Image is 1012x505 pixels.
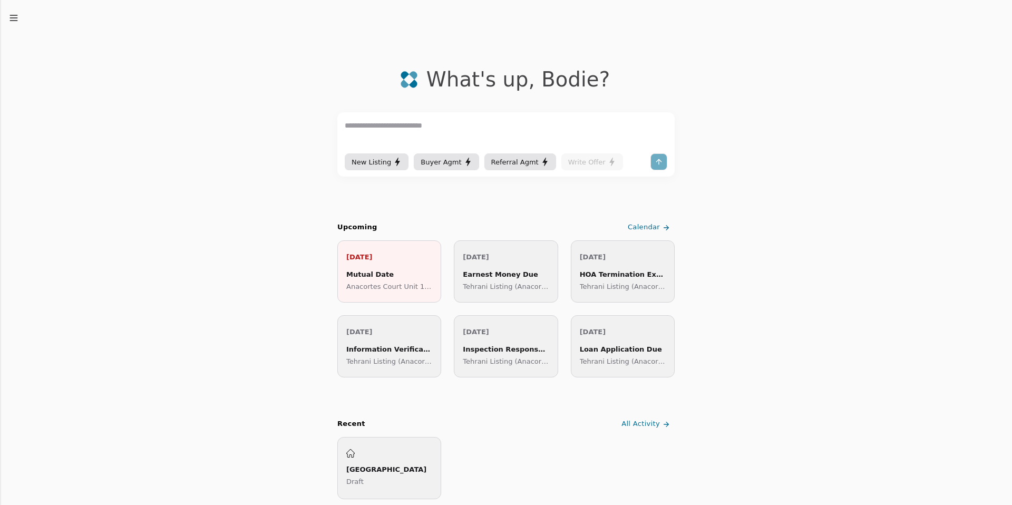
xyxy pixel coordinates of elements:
p: Tehrani Listing (Anacortes Court Unit 103) [463,356,549,367]
p: [DATE] [463,326,549,337]
div: Inspection Response Due [463,344,549,355]
a: [GEOGRAPHIC_DATA]Draft [337,437,441,499]
span: Buyer Agmt [421,157,461,168]
a: [DATE]HOA Termination ExpiresTehrani Listing (Anacortes Court Unit 103) [571,240,675,303]
div: Information Verification Ends [346,344,432,355]
p: Tehrani Listing (Anacortes Court Unit 103) [580,281,666,292]
button: New Listing [345,153,408,170]
p: [DATE] [346,326,432,337]
div: What's up , Bodie ? [426,67,610,91]
p: [DATE] [580,251,666,263]
p: Draft [346,476,432,487]
a: [DATE]Mutual DateAnacortes Court Unit 103 Listing [337,240,441,303]
p: [DATE] [580,326,666,337]
p: Tehrani Listing (Anacortes Court Unit 103) [463,281,549,292]
div: HOA Termination Expires [580,269,666,280]
p: Tehrani Listing (Anacortes Court Unit 103) [580,356,666,367]
a: [DATE]Inspection Response DueTehrani Listing (Anacortes Court Unit 103) [454,315,558,377]
a: All Activity [619,415,675,433]
p: [DATE] [346,251,432,263]
button: Referral Agmt [484,153,556,170]
div: Mutual Date [346,269,432,280]
div: New Listing [352,157,402,168]
p: Anacortes Court Unit 103 Listing [346,281,432,292]
span: All Activity [621,419,660,430]
img: logo [400,71,418,89]
div: Recent [337,419,365,430]
span: Calendar [628,222,660,233]
button: Buyer Agmt [414,153,479,170]
span: Referral Agmt [491,157,539,168]
div: [GEOGRAPHIC_DATA] [346,464,432,475]
a: [DATE]Information Verification EndsTehrani Listing (Anacortes Court Unit 103) [337,315,441,377]
a: [DATE]Earnest Money DueTehrani Listing (Anacortes Court Unit 103) [454,240,558,303]
p: Tehrani Listing (Anacortes Court Unit 103) [346,356,432,367]
div: Earnest Money Due [463,269,549,280]
a: [DATE]Loan Application DueTehrani Listing (Anacortes Court Unit 103) [571,315,675,377]
a: Calendar [626,219,675,236]
div: Loan Application Due [580,344,666,355]
h2: Upcoming [337,222,377,233]
p: [DATE] [463,251,549,263]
